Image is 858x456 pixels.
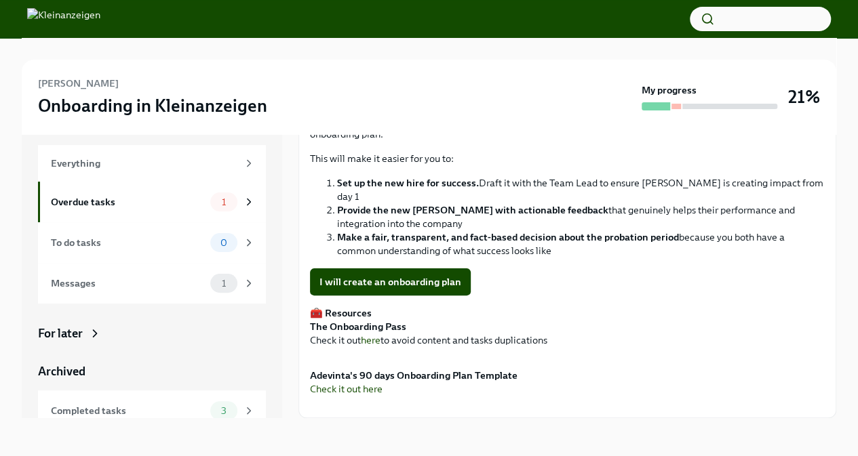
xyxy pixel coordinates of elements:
[51,194,205,209] div: Overdue tasks
[310,268,471,295] button: I will create an onboarding plan
[337,203,825,230] li: that genuinely helps their performance and integration into the company
[310,307,372,319] strong: 🧰 Resources
[214,197,234,207] span: 1
[51,403,205,418] div: Completed tasks
[51,235,205,250] div: To do tasks
[38,145,266,182] a: Everything
[38,263,266,304] a: Messages1
[27,8,100,30] img: Kleinanzeigen
[310,306,825,347] p: Check it out to avoid content and tasks duplications
[214,278,234,289] span: 1
[310,369,518,381] strong: Adevinta's 90 days Onboarding Plan Template
[212,238,235,248] span: 0
[38,325,83,341] div: For later
[337,177,479,189] strong: Set up the new hire for success.
[310,152,825,165] p: This will make it easier for you to:
[38,182,266,222] a: Overdue tasks1
[337,176,825,203] li: Draft it with the Team Lead to ensure [PERSON_NAME] is creating impact from day 1
[51,276,205,291] div: Messages
[337,231,679,243] strong: Make a fair, transparent, and fact-based decision about the probation period
[337,230,825,257] li: because you both have a common understanding of what success looks like
[310,320,406,333] strong: The Onboarding Pass
[38,363,266,379] a: Archived
[642,83,697,97] strong: My progress
[38,94,267,118] h3: Onboarding in Kleinanzeigen
[361,334,381,346] a: here
[38,325,266,341] a: For later
[337,204,608,216] strong: Provide the new [PERSON_NAME] with actionable feedback
[788,85,820,109] h3: 21%
[38,222,266,263] a: To do tasks0
[213,406,235,416] span: 3
[38,76,119,91] h6: [PERSON_NAME]
[51,156,237,171] div: Everything
[38,390,266,431] a: Completed tasks3
[319,275,461,289] span: I will create an onboarding plan
[310,383,383,395] a: Check it out here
